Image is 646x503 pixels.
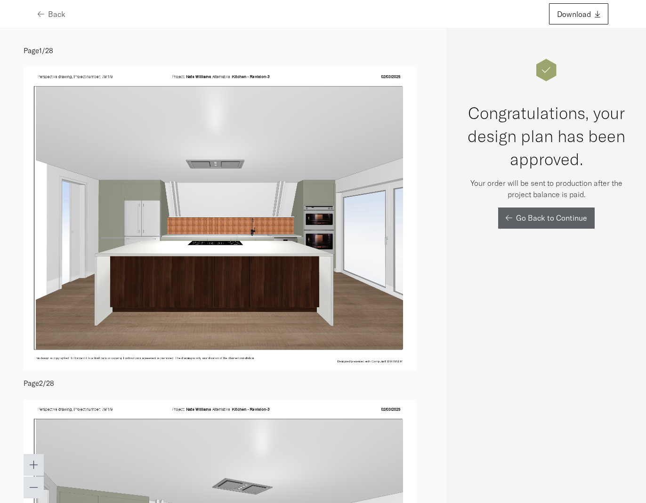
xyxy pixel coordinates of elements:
p: Page 2 / 28 [24,370,423,393]
button: Back [38,3,65,24]
p: Your order will be sent to production after the project balance is paid. [460,177,632,200]
p: Page 1 / 28 [24,38,423,60]
button: Go Back to Continue [498,208,595,229]
h2: Congratulations, your design plan has been approved. [460,102,632,171]
button: Download [549,3,608,24]
span: Go Back to Continue [516,214,587,222]
span: Back [48,10,65,18]
img: user-files%2Fuser%7Cckv1i2w1r5197521g9n2q2i3yjb%2Fprojects%2Fclwzlz8yp002q9y0s2vy3u72y%2FNate%20W... [24,67,416,370]
span: Download [557,10,591,18]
